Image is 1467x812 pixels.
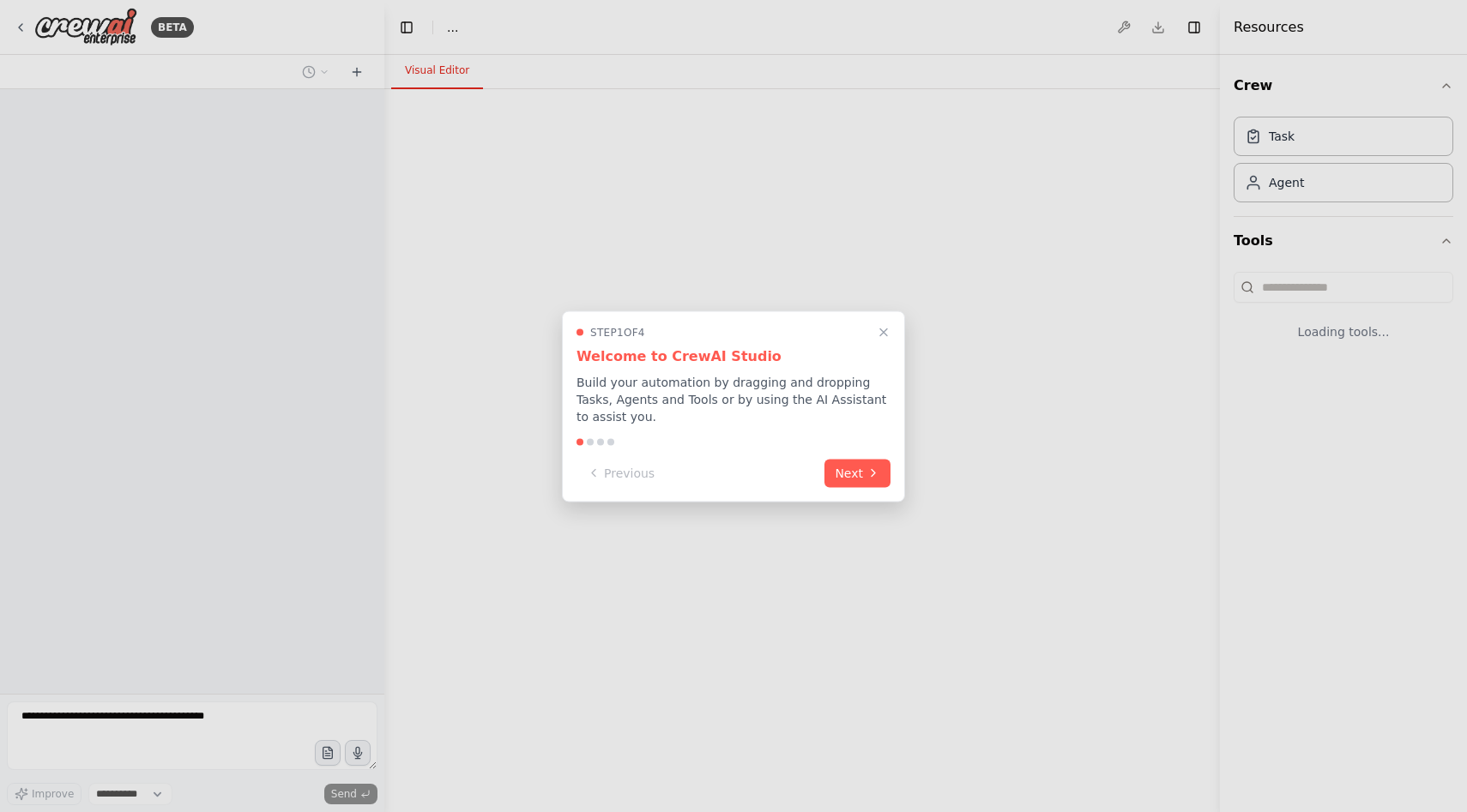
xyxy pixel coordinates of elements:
p: Build your automation by dragging and dropping Tasks, Agents and Tools or by using the AI Assista... [577,373,890,424]
button: Hide left sidebar [395,15,419,39]
button: Previous [577,459,665,487]
button: Close walkthrough [873,322,894,342]
button: Next [824,459,890,487]
h3: Welcome to CrewAI Studio [577,346,890,366]
span: Step 1 of 4 [590,325,645,339]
